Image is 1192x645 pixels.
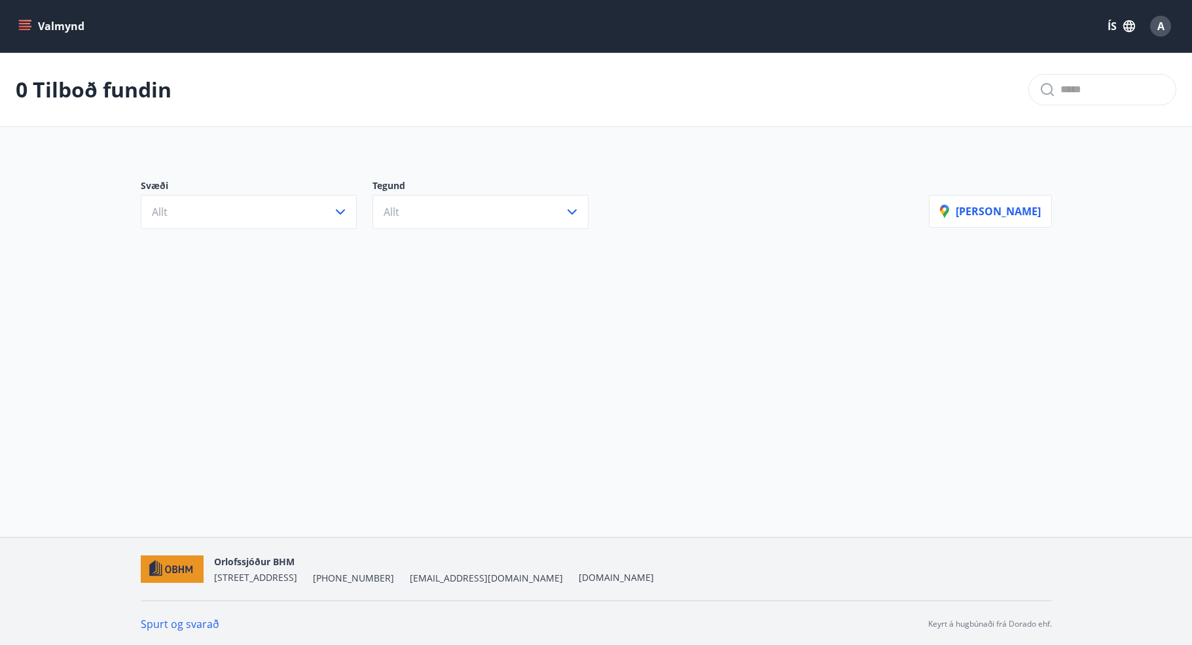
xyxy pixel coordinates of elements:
[1157,19,1165,33] span: A
[579,571,654,584] a: [DOMAIN_NAME]
[929,195,1052,228] button: [PERSON_NAME]
[16,14,90,38] button: menu
[141,617,219,631] a: Spurt og svarað
[141,195,357,229] button: Allt
[372,179,604,195] p: Tegund
[1100,14,1142,38] button: ÍS
[410,572,563,585] span: [EMAIL_ADDRESS][DOMAIN_NAME]
[1145,10,1176,42] button: A
[141,179,372,195] p: Svæði
[152,205,168,219] span: Allt
[940,204,1041,218] p: [PERSON_NAME]
[16,75,172,104] p: 0 Tilboð fundin
[928,618,1052,630] p: Keyrt á hugbúnaði frá Dorado ehf.
[372,195,588,229] button: Allt
[214,555,295,568] span: Orlofssjóður BHM
[384,205,399,219] span: Allt
[313,572,394,585] span: [PHONE_NUMBER]
[214,571,297,584] span: [STREET_ADDRESS]
[141,555,204,584] img: c7HIBRK87IHNqKbXD1qOiSZFdQtg2UzkX3TnRQ1O.png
